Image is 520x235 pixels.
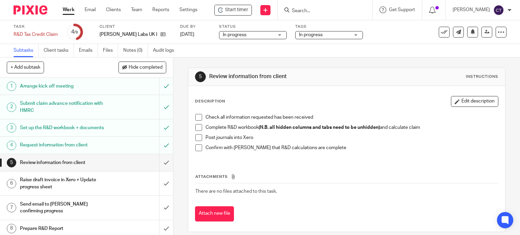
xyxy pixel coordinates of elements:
button: Hide completed [118,62,166,73]
input: Search [291,8,352,14]
span: Attachments [195,175,228,179]
label: Status [219,24,287,29]
a: Subtasks [14,44,39,57]
h1: Prepare R&D Report [20,224,108,234]
div: 5 [7,158,16,167]
h1: Send email to [PERSON_NAME] confirming progress [20,199,108,216]
p: [PERSON_NAME] [453,6,490,13]
h1: Review information from client [209,73,361,80]
div: 6 [7,179,16,188]
a: Notes (0) [123,44,148,57]
a: Settings [179,6,197,13]
div: Dayhoff Labs UK Ltd - R&D Tax Credit Claim [214,5,252,16]
span: Get Support [389,7,415,12]
p: Description [195,99,225,104]
label: Client [100,24,172,29]
span: Hide completed [129,65,162,70]
label: Task [14,24,58,29]
label: Tags [295,24,363,29]
a: Audit logs [153,44,179,57]
div: 2 [7,102,16,112]
button: + Add subtask [7,62,44,73]
h1: Request information from client [20,140,108,150]
a: Email [85,6,96,13]
a: Work [63,6,74,13]
a: Clients [106,6,121,13]
a: Files [103,44,118,57]
small: /9 [74,30,78,34]
div: 5 [195,71,206,82]
img: Pixie [14,5,47,15]
h1: Arrange kick off meeting [20,81,108,91]
span: In progress [223,32,246,37]
a: Team [131,6,142,13]
div: 4 [71,28,78,36]
h1: Raise draft invoice in Xero + Update progress sheet [20,175,108,192]
p: Post journals into Xero [205,134,498,141]
h1: Submit claim advance notification with HMRC [20,98,108,116]
a: Client tasks [44,44,74,57]
h1: Review information from client [20,158,108,168]
span: In progress [299,32,323,37]
img: svg%3E [493,5,504,16]
span: [DATE] [180,32,194,37]
h1: Set up the R&D workbook + documents [20,123,108,133]
label: Due by [180,24,211,29]
div: 3 [7,123,16,133]
p: [PERSON_NAME] Labs UK Ltd [100,31,157,38]
p: Check all information requested has been received [205,114,498,121]
div: R&amp;D Tax Credit Claim [14,31,58,38]
div: R&D Tax Credit Claim [14,31,58,38]
div: Instructions [466,74,498,79]
div: 7 [7,203,16,212]
a: Reports [152,6,169,13]
p: Confirm with [PERSON_NAME] that R&D calculations are complete [205,144,498,151]
div: 1 [7,81,16,91]
button: Edit description [451,96,498,107]
div: 8 [7,224,16,233]
a: Emails [79,44,98,57]
button: Attach new file [195,206,234,221]
span: There are no files attached to this task. [195,189,277,194]
div: 4 [7,141,16,150]
p: Complete R&D workbook and calculate claim [205,124,498,131]
strong: (N.B. all hidden columns and tabs need to be unhidden) [259,125,380,130]
span: Start timer [225,6,248,14]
